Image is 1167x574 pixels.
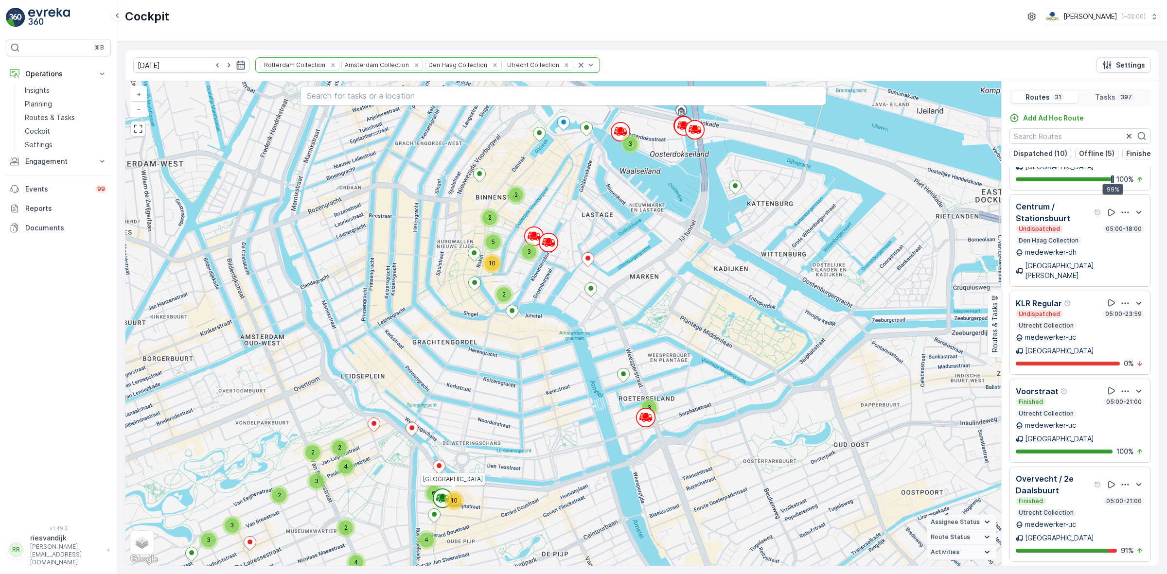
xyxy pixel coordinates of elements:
a: Zoom Out [131,102,146,116]
div: 10 [482,254,502,273]
button: RRriesvandijk[PERSON_NAME][EMAIL_ADDRESS][DOMAIN_NAME] [6,533,111,566]
p: Dispatched (10) [1013,149,1067,158]
p: 397 [1119,93,1133,101]
div: 2 [303,443,322,462]
span: − [137,104,141,113]
div: Remove Rotterdam Collection [328,61,338,69]
p: Undispatched [1018,310,1061,318]
div: Utrecht Collection [504,60,561,70]
span: Route Status [931,533,970,541]
p: Den Haag Collection [1018,237,1079,244]
p: Tasks [1095,92,1115,102]
p: medewerker-uc [1025,332,1076,342]
span: 3 [527,248,531,255]
span: 3 [207,536,211,543]
span: 2 [502,291,506,298]
p: Cockpit [25,126,50,136]
div: Help Tooltip Icon [1064,299,1072,307]
p: Finished [1018,497,1044,505]
a: Planning [21,97,111,111]
a: Zoom In [131,87,146,102]
p: Voorstraat [1016,385,1059,397]
p: Routes & Tasks [25,113,75,122]
input: Search Routes [1009,128,1151,144]
p: Utrecht Collection [1018,410,1075,417]
span: 3 [315,477,318,485]
p: 31 [1054,93,1062,101]
div: 2 [480,208,499,227]
p: Documents [25,223,107,233]
a: Reports [6,199,111,218]
p: riesvandijk [30,533,102,543]
a: Cockpit [21,124,111,138]
span: 2 [488,214,492,221]
div: 3 [639,398,659,417]
p: 100 % [1116,174,1134,184]
p: Utrecht Collection [1018,322,1075,330]
div: Remove Den Haag Collection [490,61,500,69]
p: 0 % [1124,359,1134,368]
p: Undispatched [1018,225,1061,233]
p: KLR Regular [1016,297,1062,309]
div: 2 [494,285,513,304]
a: Routes & Tasks [21,111,111,124]
input: dd/mm/yyyy [133,57,249,73]
div: Remove Utrecht Collection [561,61,572,69]
p: 05:00-21:00 [1105,497,1143,505]
span: 4 [424,536,428,543]
p: [PERSON_NAME] [1063,12,1117,21]
div: 3 [519,242,539,261]
span: 6 [432,489,436,497]
a: Layers [131,532,153,553]
div: Rotterdam Collection [261,60,327,70]
div: 4 [417,530,436,550]
p: medewerker-uc [1025,520,1076,529]
p: [GEOGRAPHIC_DATA] [1025,533,1094,543]
div: 6 [424,484,443,503]
div: 2 [269,486,289,505]
a: Add Ad Hoc Route [1009,113,1084,123]
div: 2 [336,518,355,538]
p: [GEOGRAPHIC_DATA][PERSON_NAME] [1025,261,1145,280]
span: v 1.49.3 [6,525,111,531]
p: 99 [97,185,105,193]
p: Utrecht Collection [1018,509,1075,517]
div: 4 [346,553,366,572]
div: Help Tooltip Icon [1094,481,1102,488]
button: Dispatched (10) [1009,148,1071,159]
p: [PERSON_NAME][EMAIL_ADDRESS][DOMAIN_NAME] [30,543,102,566]
img: Google [128,553,160,566]
span: 10 [489,260,495,267]
summary: Route Status [927,530,996,545]
input: Search for tasks or a location [301,86,826,105]
span: 4 [354,558,358,566]
p: Engagement [25,157,91,166]
div: Help Tooltip Icon [1094,209,1102,216]
div: 3 [620,134,640,154]
p: Routes [1026,92,1050,102]
p: 05:00-23:59 [1104,310,1143,318]
div: 2 [506,185,526,205]
button: Offline (5) [1075,148,1118,159]
p: Overvecht / 2e Daalsbuurt [1016,473,1092,496]
p: Insights [25,86,50,95]
p: Settings [25,140,53,150]
p: medewerker-dh [1025,247,1077,257]
span: Activities [931,548,959,556]
p: Routes & Tasks [990,302,1000,352]
p: Settings [1116,60,1145,70]
img: logo [6,8,25,27]
button: Operations [6,64,111,84]
img: basis-logo_rgb2x.png [1045,11,1060,22]
div: 3 [307,471,326,491]
p: [GEOGRAPHIC_DATA] [1025,346,1094,356]
span: 2 [311,449,315,456]
a: Events99 [6,179,111,199]
button: Engagement [6,152,111,171]
div: 3 [199,530,218,550]
div: RR [8,542,24,557]
div: 5 [483,232,503,252]
p: 05:00-21:00 [1105,398,1143,406]
div: Den Haag Collection [425,60,489,70]
span: 5 [492,238,495,245]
